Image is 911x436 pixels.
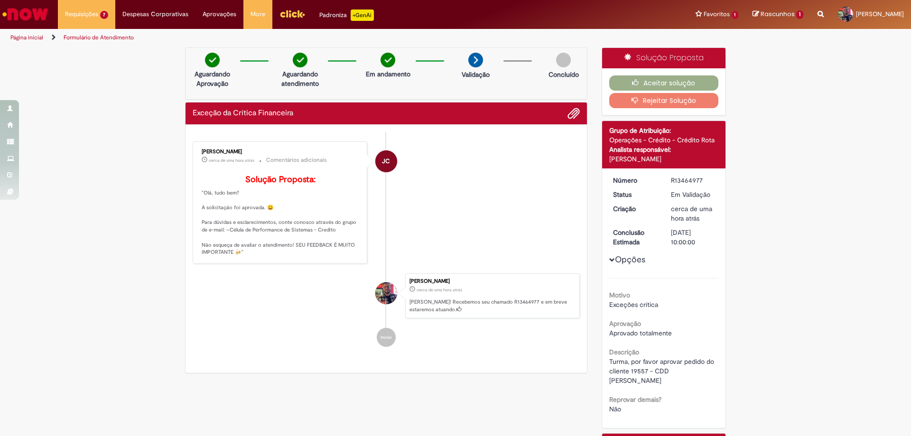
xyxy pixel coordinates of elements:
[375,282,397,304] div: Rafael Farias Ribeiro De Oliveira
[753,10,803,19] a: Rascunhos
[381,53,395,67] img: check-circle-green.png
[382,150,390,173] span: JC
[609,300,658,309] span: Exceções crítica
[209,158,254,163] time: 30/08/2025 12:25:40
[609,93,719,108] button: Rejeitar Solução
[796,10,803,19] span: 1
[202,149,360,155] div: [PERSON_NAME]
[266,156,327,164] small: Comentários adicionais
[609,145,719,154] div: Analista responsável:
[609,319,641,328] b: Aprovação
[10,34,43,41] a: Página inicial
[189,69,235,88] p: Aguardando Aprovação
[671,190,715,199] div: Em Validação
[606,204,664,213] dt: Criação
[462,70,490,79] p: Validação
[351,9,374,21] p: +GenAi
[567,107,580,120] button: Adicionar anexos
[245,174,316,185] b: Solução Proposta:
[609,75,719,91] button: Aceitar solução
[671,176,715,185] div: R13464977
[122,9,188,19] span: Despesas Corporativas
[193,132,580,357] ul: Histórico de tíquete
[277,69,323,88] p: Aguardando atendimento
[556,53,571,67] img: img-circle-grey.png
[609,154,719,164] div: [PERSON_NAME]
[761,9,795,19] span: Rascunhos
[606,176,664,185] dt: Número
[100,11,108,19] span: 7
[279,7,305,21] img: click_logo_yellow_360x200.png
[209,158,254,163] span: cerca de uma hora atrás
[417,287,462,293] time: 30/08/2025 12:19:38
[606,228,664,247] dt: Conclusão Estimada
[366,69,410,79] p: Em andamento
[609,135,719,145] div: Operações - Crédito - Crédito Rota
[609,405,621,413] span: Não
[606,190,664,199] dt: Status
[609,329,672,337] span: Aprovado totalmente
[7,29,600,46] ul: Trilhas de página
[409,298,575,313] p: [PERSON_NAME]! Recebemos seu chamado R13464977 e em breve estaremos atuando.
[202,175,360,256] p: "Olá, tudo bem? A solicitação foi aprovada. 😀 Para dúvidas e esclarecimentos, conte conosco atrav...
[417,287,462,293] span: cerca de uma hora atrás
[1,5,50,24] img: ServiceNow
[409,278,575,284] div: [PERSON_NAME]
[671,228,715,247] div: [DATE] 10:00:00
[602,48,726,68] div: Solução Proposta
[609,395,661,404] b: Reprovar demais?
[732,11,739,19] span: 1
[251,9,265,19] span: More
[671,204,715,223] div: 30/08/2025 12:19:38
[193,273,580,319] li: Rafael Farias Ribeiro De Oliveira
[609,348,639,356] b: Descrição
[193,109,293,118] h2: Exceção da Crítica Financeira Histórico de tíquete
[856,10,904,18] span: [PERSON_NAME]
[468,53,483,67] img: arrow-next.png
[64,34,134,41] a: Formulário de Atendimento
[375,150,397,172] div: Jonas Correia
[609,126,719,135] div: Grupo de Atribuição:
[65,9,98,19] span: Requisições
[609,291,630,299] b: Motivo
[203,9,236,19] span: Aprovações
[548,70,579,79] p: Concluído
[671,204,712,223] time: 30/08/2025 12:19:38
[205,53,220,67] img: check-circle-green.png
[319,9,374,21] div: Padroniza
[293,53,307,67] img: check-circle-green.png
[704,9,730,19] span: Favoritos
[671,204,712,223] span: cerca de uma hora atrás
[609,357,716,385] span: Turma, por favor aprovar pedido do cliente 19557 - CDD [PERSON_NAME]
